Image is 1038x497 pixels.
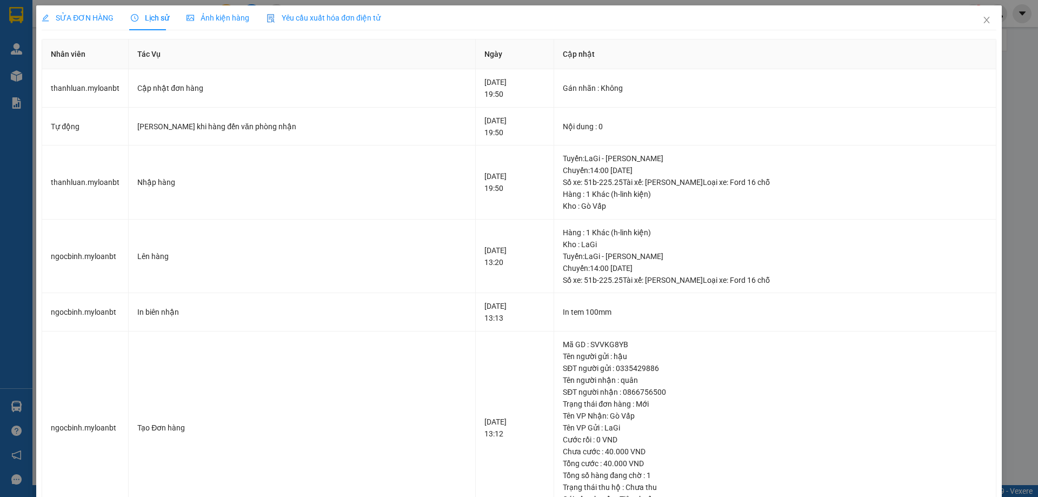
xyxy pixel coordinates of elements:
div: Tạo Đơn hàng [137,422,467,434]
th: Tác Vụ [129,39,476,69]
div: [DATE] 19:50 [484,115,545,138]
div: Cập nhật đơn hàng [137,82,467,94]
strong: Nhà xe Mỹ Loan [4,5,97,21]
span: edit [42,14,49,22]
div: Tên người nhận : quân [563,374,987,386]
td: ngocbinh.myloanbt [42,220,129,294]
td: ngocbinh.myloanbt [42,293,129,332]
div: Nội dung : 0 [563,121,987,132]
div: Tên người gửi : hậu [563,350,987,362]
div: Tổng cước : 40.000 VND [563,458,987,469]
div: Cước rồi : 0 VND [563,434,987,446]
div: In biên nhận [137,306,467,318]
div: Trạng thái thu hộ : Chưa thu [563,481,987,493]
span: SỬA ĐƠN HÀNG [42,14,114,22]
div: In tem 100mm [563,306,987,318]
div: [DATE] 13:13 [484,300,545,324]
span: Yêu cầu xuất hóa đơn điện tử [267,14,381,22]
div: Tuyến : LaGi - [PERSON_NAME] Chuyến: 14:00 [DATE] Số xe: 51b-225.25 Tài xế: [PERSON_NAME] Loại xe... [563,250,987,286]
td: thanhluan.myloanbt [42,69,129,108]
span: Ảnh kiện hàng [187,14,249,22]
span: 0968278298 [4,49,53,59]
button: Close [972,5,1002,36]
td: Tự động [42,108,129,146]
div: Hàng : 1 Khác (h-linh kiện) [563,227,987,238]
div: Tên VP Gửi : LaGi [563,422,987,434]
div: [DATE] 13:20 [484,244,545,268]
div: Chưa cước : 40.000 VND [563,446,987,458]
td: thanhluan.myloanbt [42,145,129,220]
span: clock-circle [131,14,138,22]
th: Cập nhật [554,39,996,69]
div: SĐT người gửi : 0335429886 [563,362,987,374]
div: [DATE] 19:50 [484,76,545,100]
div: Nhập hàng [137,176,467,188]
strong: Phiếu gửi hàng [4,69,72,81]
span: 33 Bác Ái, P Phước Hội, TX Lagi [4,27,96,48]
div: Gán nhãn : Không [563,82,987,94]
th: Ngày [476,39,554,69]
div: [DATE] 13:12 [484,416,545,440]
div: Kho : LaGi [563,238,987,250]
div: Lên hàng [137,250,467,262]
img: icon [267,14,275,23]
div: [DATE] 19:50 [484,170,545,194]
div: Trạng thái đơn hàng : Mới [563,398,987,410]
div: Mã GD : SVVKG8YB [563,339,987,350]
div: [PERSON_NAME] khi hàng đến văn phòng nhận [137,121,467,132]
span: Gò Vấp [113,69,146,81]
div: Tuyến : LaGi - [PERSON_NAME] Chuyến: 14:00 [DATE] Số xe: 51b-225.25 Tài xế: [PERSON_NAME] Loại xe... [563,153,987,188]
span: picture [187,14,194,22]
span: close [982,16,991,24]
div: Kho : Gò Vấp [563,200,987,212]
th: Nhân viên [42,39,129,69]
span: QWL6EIJH [105,6,154,18]
div: Hàng : 1 Khác (h-linh kiện) [563,188,987,200]
div: SĐT người nhận : 0866756500 [563,386,987,398]
div: Tổng số hàng đang chờ : 1 [563,469,987,481]
span: Lịch sử [131,14,169,22]
div: Tên VP Nhận: Gò Vấp [563,410,987,422]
